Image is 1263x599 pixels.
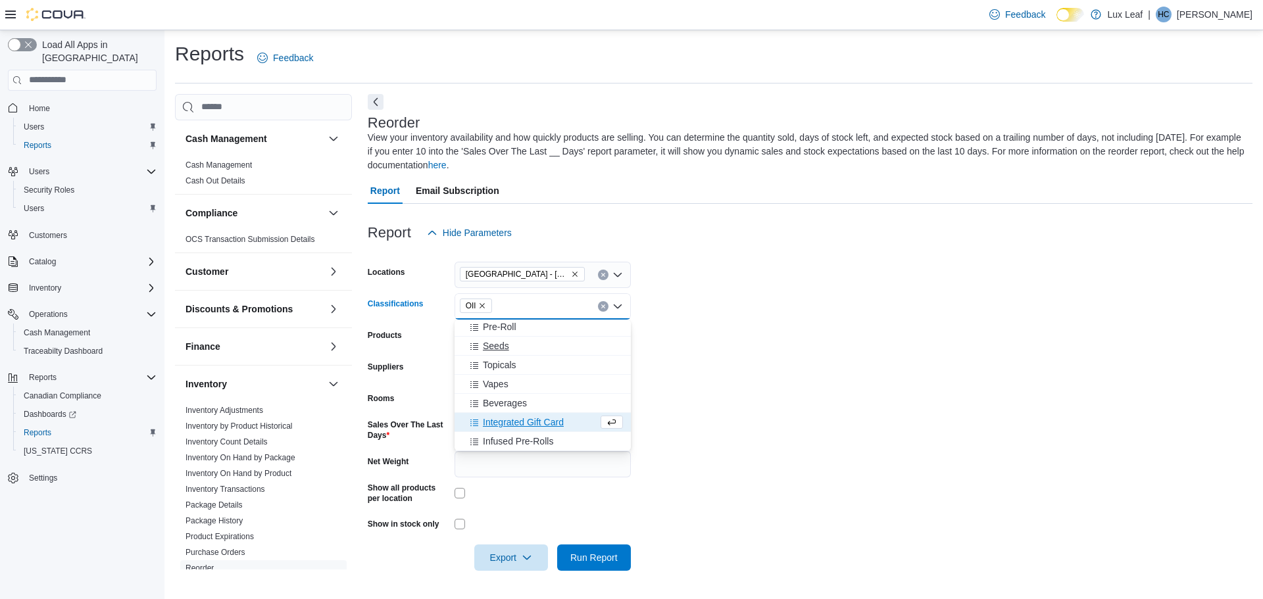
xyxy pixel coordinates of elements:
[186,421,293,431] span: Inventory by Product Historical
[483,377,508,391] span: Vapes
[24,227,157,243] span: Customers
[29,166,49,177] span: Users
[186,453,295,462] a: Inventory On Hand by Package
[13,342,162,360] button: Traceabilty Dashboard
[18,182,80,198] a: Security Roles
[1158,7,1169,22] span: HC
[416,178,499,204] span: Email Subscription
[29,309,68,320] span: Operations
[443,226,512,239] span: Hide Parameters
[3,279,162,297] button: Inventory
[26,8,86,21] img: Cova
[3,162,162,181] button: Users
[24,228,72,243] a: Customers
[1056,8,1084,22] input: Dark Mode
[18,182,157,198] span: Security Roles
[3,99,162,118] button: Home
[24,370,62,385] button: Reports
[186,206,237,220] h3: Compliance
[186,516,243,525] a: Package History
[186,548,245,557] a: Purchase Orders
[29,372,57,383] span: Reports
[1108,7,1143,22] p: Lux Leaf
[18,137,57,153] a: Reports
[186,377,227,391] h3: Inventory
[598,270,608,280] button: Clear input
[428,160,447,170] a: here
[13,136,162,155] button: Reports
[466,268,568,281] span: [GEOGRAPHIC_DATA] - [GEOGRAPHIC_DATA]
[483,396,527,410] span: Beverages
[18,343,157,359] span: Traceabilty Dashboard
[24,470,62,486] a: Settings
[186,265,228,278] h3: Customer
[8,93,157,522] nav: Complex example
[3,468,162,487] button: Settings
[984,1,1051,28] a: Feedback
[18,388,157,404] span: Canadian Compliance
[466,299,476,312] span: OIl
[24,409,76,419] span: Dashboards
[13,323,162,342] button: Cash Management
[1177,7,1252,22] p: [PERSON_NAME]
[460,299,492,313] span: OIl
[24,306,157,322] span: Operations
[186,437,268,447] span: Inventory Count Details
[13,423,162,442] button: Reports
[570,551,618,564] span: Run Report
[455,318,631,337] button: Pre-Roll
[13,181,162,199] button: Security Roles
[175,157,352,194] div: Cash Management
[24,122,44,132] span: Users
[557,544,631,571] button: Run Report
[186,532,254,541] a: Product Expirations
[18,137,157,153] span: Reports
[368,299,424,309] label: Classifications
[186,484,265,494] span: Inventory Transactions
[474,544,548,571] button: Export
[186,377,323,391] button: Inventory
[422,220,517,246] button: Hide Parameters
[3,226,162,245] button: Customers
[455,413,631,432] button: Integrated Gift Card
[18,388,107,404] a: Canadian Compliance
[18,325,157,341] span: Cash Management
[326,376,341,392] button: Inventory
[18,201,157,216] span: Users
[186,469,291,478] a: Inventory On Hand by Product
[24,391,101,401] span: Canadian Compliance
[186,302,293,316] h3: Discounts & Promotions
[37,38,157,64] span: Load All Apps in [GEOGRAPHIC_DATA]
[24,370,157,385] span: Reports
[186,405,263,416] span: Inventory Adjustments
[13,199,162,218] button: Users
[186,500,243,510] span: Package Details
[18,343,108,359] a: Traceabilty Dashboard
[460,267,585,281] span: Calgary - Taradale
[368,267,405,277] label: Locations
[483,320,516,333] span: Pre-Roll
[18,443,97,459] a: [US_STATE] CCRS
[482,544,540,571] span: Export
[24,306,73,322] button: Operations
[24,101,55,116] a: Home
[455,432,631,451] button: Infused Pre-Rolls
[186,160,252,170] span: Cash Management
[24,427,51,438] span: Reports
[24,346,103,356] span: Traceabilty Dashboard
[368,94,384,110] button: Next
[18,443,157,459] span: Washington CCRS
[273,51,313,64] span: Feedback
[3,252,162,271] button: Catalog
[24,100,157,116] span: Home
[186,132,323,145] button: Cash Management
[326,264,341,279] button: Customer
[1005,8,1045,21] span: Feedback
[455,356,631,375] button: Topicals
[24,254,157,270] span: Catalog
[24,446,92,456] span: [US_STATE] CCRS
[175,402,352,597] div: Inventory
[29,473,57,483] span: Settings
